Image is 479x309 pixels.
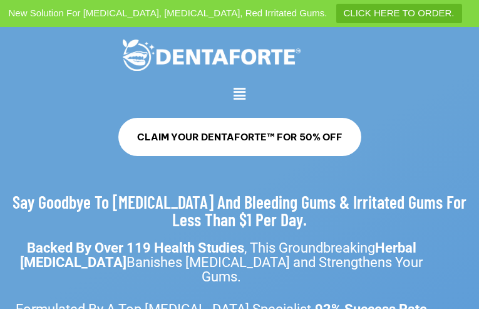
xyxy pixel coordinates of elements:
a: CLAIM YOUR DENTAFORTE™ FOR 50% OFF [118,118,361,156]
strong: Backed By Over 119 Health Studies [27,240,244,256]
span: CLAIM YOUR DENTAFORTE™ FOR 50% OFF [137,130,343,144]
strong: Herbal [MEDICAL_DATA] [20,240,416,270]
a: CLICK HERE TO ORDER. [336,4,462,23]
h2: Say Goodbye To [MEDICAL_DATA] And Bleeding Gums & Irritated Gums For Less Than $1 Per Day. [13,193,466,228]
p: , This Groundbreaking Banishes [MEDICAL_DATA] and Strengthens Your Gums. [13,241,430,284]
